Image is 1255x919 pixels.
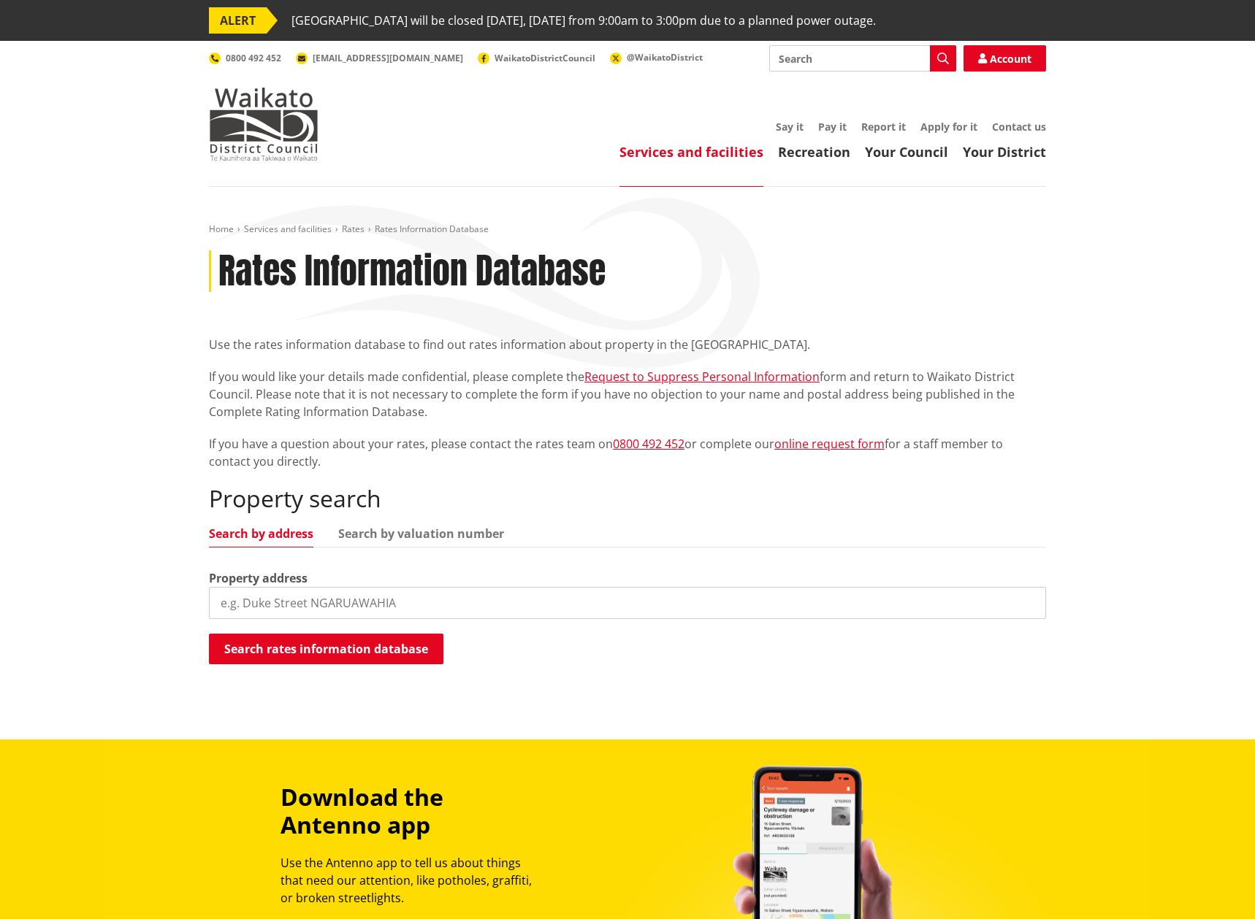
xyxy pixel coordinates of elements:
[963,143,1046,161] a: Your District
[778,143,850,161] a: Recreation
[613,436,684,452] a: 0800 492 452
[610,51,703,64] a: @WaikatoDistrict
[209,88,318,161] img: Waikato District Council - Te Kaunihera aa Takiwaa o Waikato
[281,854,545,907] p: Use the Antenno app to tell us about things that need our attention, like potholes, graffiti, or ...
[992,120,1046,134] a: Contact us
[495,52,595,64] span: WaikatoDistrictCouncil
[338,528,504,539] a: Search by valuation number
[218,250,606,293] h1: Rates Information Database
[209,52,281,64] a: 0800 492 452
[619,143,763,161] a: Services and facilities
[209,569,308,587] label: Property address
[584,369,820,385] a: Request to Suppress Personal Information
[209,634,443,664] button: Search rates information database
[209,528,313,539] a: Search by address
[209,485,1046,512] h2: Property search
[774,436,885,452] a: online request form
[313,52,463,64] span: [EMAIL_ADDRESS][DOMAIN_NAME]
[627,51,703,64] span: @WaikatoDistrict
[209,7,267,34] span: ALERT
[776,120,804,134] a: Say it
[296,52,463,64] a: [EMAIL_ADDRESS][DOMAIN_NAME]
[226,52,281,64] span: 0800 492 452
[964,45,1046,72] a: Account
[291,7,876,34] span: [GEOGRAPHIC_DATA] will be closed [DATE], [DATE] from 9:00am to 3:00pm due to a planned power outage.
[209,587,1046,619] input: e.g. Duke Street NGARUAWAHIA
[244,223,332,235] a: Services and facilities
[818,120,847,134] a: Pay it
[865,143,948,161] a: Your Council
[478,52,595,64] a: WaikatoDistrictCouncil
[209,223,234,235] a: Home
[375,223,489,235] span: Rates Information Database
[342,223,365,235] a: Rates
[769,45,956,72] input: Search input
[209,368,1046,420] p: If you would like your details made confidential, please complete the form and return to Waikato ...
[861,120,906,134] a: Report it
[920,120,977,134] a: Apply for it
[209,336,1046,353] p: Use the rates information database to find out rates information about property in the [GEOGRAPHI...
[209,223,1046,236] nav: breadcrumb
[281,783,545,839] h3: Download the Antenno app
[209,435,1046,470] p: If you have a question about your rates, please contact the rates team on or complete our for a s...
